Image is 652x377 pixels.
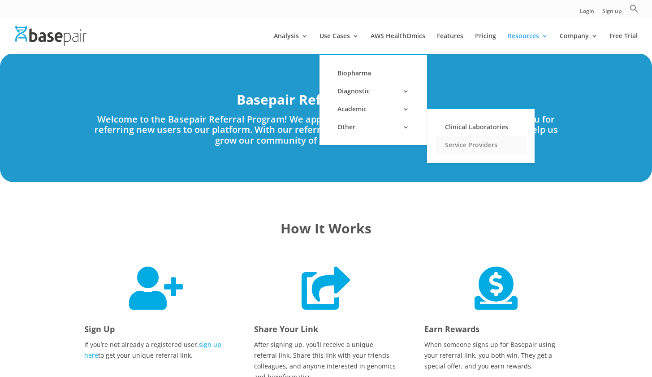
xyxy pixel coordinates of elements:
img: Basepair [15,26,86,45]
a: Resources [508,33,548,54]
span: Share Your Link [254,324,318,334]
a: Pricing [475,33,496,54]
a: Login [580,9,594,18]
a: Search Icon Link [630,4,639,18]
strong: Basepair Referral Program [237,90,416,109]
p: When someone signs up for Basepair using your referral link, you both win. They get a special off... [424,339,568,371]
a: Free Trial [609,33,638,54]
a: Analysis [274,33,308,54]
a: Other [328,118,418,136]
span:  [475,267,518,310]
a: Sign up [602,9,622,18]
a: AWS HealthOmics [371,33,425,54]
p: Welcome to the Basepair Referral Program! We appreciate your support and would like to reward you... [84,114,568,146]
p: If you’re not already a registered user, to get your unique referral link. [84,339,228,361]
a: Features [437,33,463,54]
a: Use Cases [320,33,359,54]
a: Academic [328,100,418,118]
a: Biopharma [328,64,418,82]
a: Service Providers [436,136,526,154]
strong: How It Works [281,219,371,237]
iframe: Drift Widget Chat Controller [480,312,641,366]
svg: Search [630,4,639,13]
a: Clinical Laboratories [436,118,526,136]
span:  [302,267,350,310]
span:  [129,267,183,310]
a: Company [560,33,598,54]
span: Earn Rewards [424,324,479,334]
a: Diagnostic [328,82,418,100]
span: Sign Up [84,324,115,334]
